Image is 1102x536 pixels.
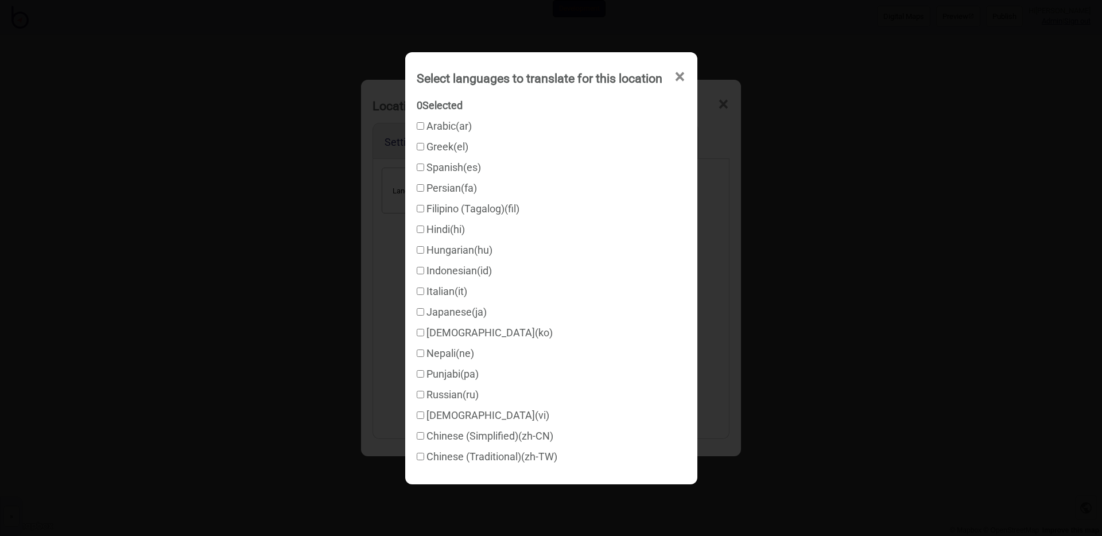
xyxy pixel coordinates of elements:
[417,122,424,130] input: Arabic(ar)
[417,370,424,378] input: Punjabi(pa)
[417,285,467,297] label: Italian ( it )
[417,246,424,254] input: Hungarian(hu)
[417,205,424,212] input: Filipino (Tagalog)(fil)
[417,349,424,357] input: Nepali(ne)
[417,329,424,336] input: [DEMOGRAPHIC_DATA](ko)
[417,184,424,192] input: Persian(fa)
[417,391,424,398] input: Russian(ru)
[417,141,468,153] label: Greek ( el )
[417,389,479,401] label: Russian ( ru )
[417,203,519,215] label: Filipino (Tagalog) ( fil )
[417,430,553,442] label: Chinese (Simplified) ( zh-CN )
[417,327,553,339] label: [DEMOGRAPHIC_DATA] ( ko )
[417,411,424,419] input: [DEMOGRAPHIC_DATA](vi)
[417,347,474,359] label: Nepali ( ne )
[417,226,424,233] input: Hindi(hi)
[417,143,424,150] input: Greek(el)
[417,164,424,171] input: Spanish(es)
[417,308,424,316] input: Japanese(ja)
[417,120,472,132] label: Arabic ( ar )
[417,453,424,460] input: Chinese (Traditional)(zh-TW)
[417,409,549,421] label: [DEMOGRAPHIC_DATA] ( vi )
[417,66,662,91] div: Select languages to translate for this location
[417,450,557,463] label: Chinese (Traditional) ( zh-TW )
[417,182,477,194] label: Persian ( fa )
[417,99,463,111] strong: 0 Selected
[417,432,424,440] input: Chinese (Simplified)(zh-CN)
[417,267,424,274] input: Indonesian(id)
[417,288,424,295] input: Italian(it)
[417,223,465,235] label: Hindi ( hi )
[417,368,479,380] label: Punjabi ( pa )
[674,58,686,96] span: ×
[417,265,492,277] label: Indonesian ( id )
[417,161,481,173] label: Spanish ( es )
[417,244,492,256] label: Hungarian ( hu )
[417,306,487,318] label: Japanese ( ja )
